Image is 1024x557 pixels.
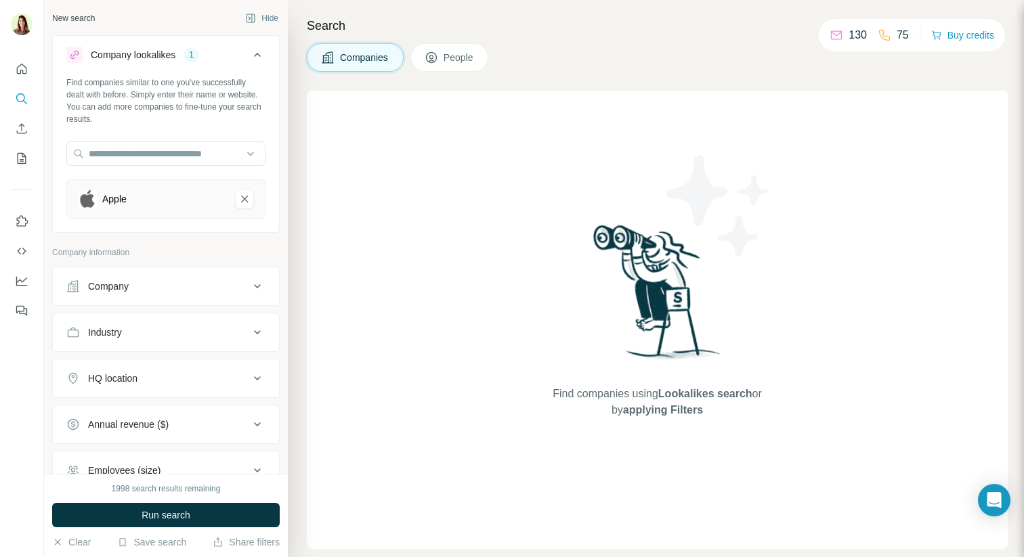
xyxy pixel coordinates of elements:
[307,16,1008,35] h4: Search
[11,298,33,323] button: Feedback
[91,48,175,62] div: Company lookalikes
[52,535,91,549] button: Clear
[235,190,254,208] button: Apple-remove-button
[78,190,97,208] img: Apple-logo
[117,535,186,549] button: Save search
[52,246,280,259] p: Company information
[340,51,389,64] span: Companies
[53,316,279,349] button: Industry
[53,454,279,487] button: Employees (size)
[184,49,199,61] div: 1
[11,57,33,81] button: Quick start
[978,484,1010,516] div: Open Intercom Messenger
[88,464,161,477] div: Employees (size)
[53,39,279,76] button: Company lookalikes1
[53,362,279,395] button: HQ location
[11,87,33,111] button: Search
[11,14,33,35] img: Avatar
[849,27,867,43] p: 130
[587,221,728,372] img: Surfe Illustration - Woman searching with binoculars
[236,8,288,28] button: Hide
[658,388,752,399] span: Lookalikes search
[11,209,33,233] button: Use Surfe on LinkedIn
[142,508,190,522] span: Run search
[52,12,95,24] div: New search
[11,269,33,293] button: Dashboard
[88,372,137,385] div: HQ location
[658,145,780,267] img: Surfe Illustration - Stars
[88,326,122,339] div: Industry
[444,51,475,64] span: People
[88,418,169,431] div: Annual revenue ($)
[53,270,279,303] button: Company
[11,116,33,141] button: Enrich CSV
[931,26,994,45] button: Buy credits
[102,192,127,206] div: Apple
[53,408,279,441] button: Annual revenue ($)
[11,239,33,263] button: Use Surfe API
[112,483,221,495] div: 1998 search results remaining
[213,535,280,549] button: Share filters
[897,27,909,43] p: 75
[549,386,765,418] span: Find companies using or by
[11,146,33,171] button: My lists
[88,280,129,293] div: Company
[623,404,703,416] span: applying Filters
[52,503,280,527] button: Run search
[66,76,265,125] div: Find companies similar to one you've successfully dealt with before. Simply enter their name or w...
